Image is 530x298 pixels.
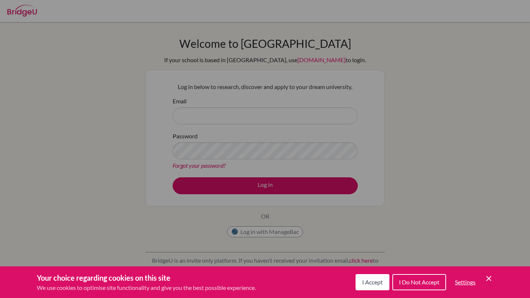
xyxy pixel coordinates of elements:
span: I Accept [362,279,383,285]
h3: Your choice regarding cookies on this site [37,272,256,283]
span: Settings [455,279,476,285]
button: Settings [449,275,481,290]
p: We use cookies to optimise site functionality and give you the best possible experience. [37,283,256,292]
button: I Accept [356,274,389,290]
button: I Do Not Accept [392,274,446,290]
span: I Do Not Accept [399,279,439,285]
button: Save and close [484,274,493,283]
